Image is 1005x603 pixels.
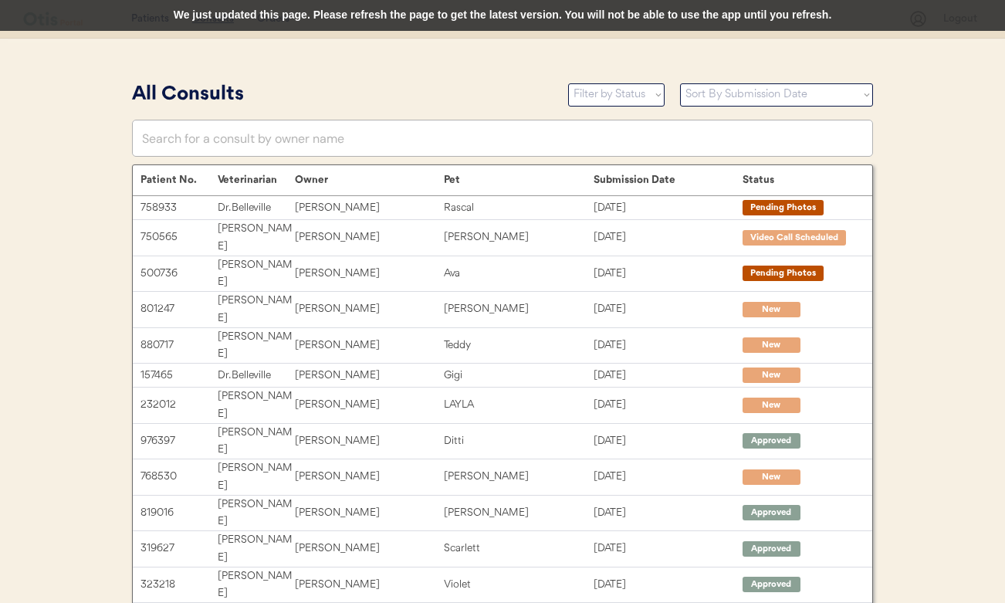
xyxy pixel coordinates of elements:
[140,174,218,186] div: Patient No.
[594,337,743,354] div: [DATE]
[594,265,743,283] div: [DATE]
[218,424,295,459] div: [PERSON_NAME]
[140,576,218,594] div: 323218
[594,432,743,450] div: [DATE]
[750,202,816,215] div: Pending Photos
[295,576,444,594] div: [PERSON_NAME]
[295,396,444,414] div: [PERSON_NAME]
[218,388,295,423] div: [PERSON_NAME]
[444,504,593,522] div: [PERSON_NAME]
[444,396,593,414] div: LAYLA
[444,265,593,283] div: Ava
[594,540,743,557] div: [DATE]
[444,174,593,186] div: Pet
[750,369,793,382] div: New
[140,265,218,283] div: 500736
[218,459,295,495] div: [PERSON_NAME]
[140,229,218,246] div: 750565
[444,432,593,450] div: Ditti
[218,199,295,217] div: Dr. Belleville
[594,396,743,414] div: [DATE]
[140,396,218,414] div: 232012
[140,337,218,354] div: 880717
[218,256,295,292] div: [PERSON_NAME]
[295,468,444,486] div: [PERSON_NAME]
[750,543,793,556] div: Approved
[594,229,743,246] div: [DATE]
[750,471,793,484] div: New
[218,567,295,603] div: [PERSON_NAME]
[750,578,793,591] div: Approved
[218,292,295,327] div: [PERSON_NAME]
[295,300,444,318] div: [PERSON_NAME]
[594,468,743,486] div: [DATE]
[140,468,218,486] div: 768530
[295,540,444,557] div: [PERSON_NAME]
[218,496,295,531] div: [PERSON_NAME]
[750,232,838,245] div: Video Call Scheduled
[295,174,444,186] div: Owner
[444,367,593,384] div: Gigi
[594,199,743,217] div: [DATE]
[594,504,743,522] div: [DATE]
[295,504,444,522] div: [PERSON_NAME]
[295,229,444,246] div: [PERSON_NAME]
[140,504,218,522] div: 819016
[140,300,218,318] div: 801247
[295,432,444,450] div: [PERSON_NAME]
[743,174,857,186] div: Status
[218,367,295,384] div: Dr. Belleville
[218,531,295,567] div: [PERSON_NAME]
[444,337,593,354] div: Teddy
[140,199,218,217] div: 758933
[218,174,295,186] div: Veterinarian
[444,199,593,217] div: Rascal
[140,432,218,450] div: 976397
[140,367,218,384] div: 157465
[218,328,295,364] div: [PERSON_NAME]
[750,267,816,280] div: Pending Photos
[444,468,593,486] div: [PERSON_NAME]
[750,506,793,520] div: Approved
[295,367,444,384] div: [PERSON_NAME]
[594,367,743,384] div: [DATE]
[444,540,593,557] div: Scarlett
[594,174,743,186] div: Submission Date
[594,300,743,318] div: [DATE]
[218,220,295,256] div: [PERSON_NAME]
[444,576,593,594] div: Violet
[295,199,444,217] div: [PERSON_NAME]
[750,303,793,317] div: New
[750,399,793,412] div: New
[750,435,793,448] div: Approved
[444,229,593,246] div: [PERSON_NAME]
[132,120,873,157] input: Search for a consult by owner name
[594,576,743,594] div: [DATE]
[295,265,444,283] div: [PERSON_NAME]
[444,300,593,318] div: [PERSON_NAME]
[140,540,218,557] div: 319627
[132,80,553,110] div: All Consults
[750,339,793,352] div: New
[295,337,444,354] div: [PERSON_NAME]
